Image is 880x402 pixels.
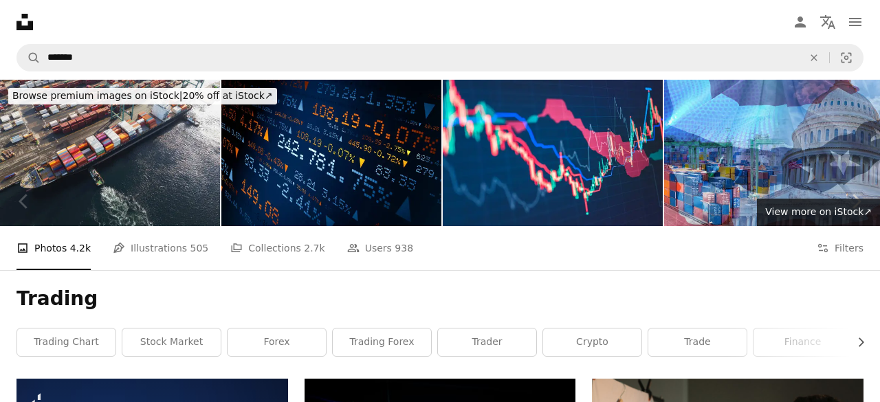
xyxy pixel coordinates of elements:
span: 938 [395,241,413,256]
button: Visual search [830,45,863,71]
button: Menu [841,8,869,36]
a: forex [228,328,326,356]
a: trade [648,328,747,356]
form: Find visuals sitewide [16,44,863,71]
span: View more on iStock ↗ [765,206,872,217]
span: Browse premium images on iStock | [12,90,182,101]
img: Abstract stock market ticker with prices, percentage changes. [221,80,441,226]
a: finance [753,328,852,356]
a: View more on iStock↗ [757,199,880,226]
button: Language [814,8,841,36]
button: Filters [817,226,863,270]
button: Search Unsplash [17,45,41,71]
img: Robot investment monitoring market volatility in financial market [443,80,663,226]
a: trading forex [333,328,431,356]
a: trader [438,328,536,356]
span: 20% off at iStock ↗ [12,90,273,101]
a: stock market [122,328,221,356]
a: trading chart [17,328,115,356]
a: crypto [543,328,641,356]
a: Next [832,135,880,267]
h1: Trading [16,287,863,311]
a: Users 938 [347,226,413,270]
span: 505 [190,241,209,256]
a: Collections 2.7k [230,226,324,270]
span: 2.7k [304,241,324,256]
button: scroll list to the right [848,328,863,356]
button: Clear [799,45,829,71]
a: Illustrations 505 [113,226,208,270]
a: Home — Unsplash [16,14,33,30]
a: Log in / Sign up [786,8,814,36]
